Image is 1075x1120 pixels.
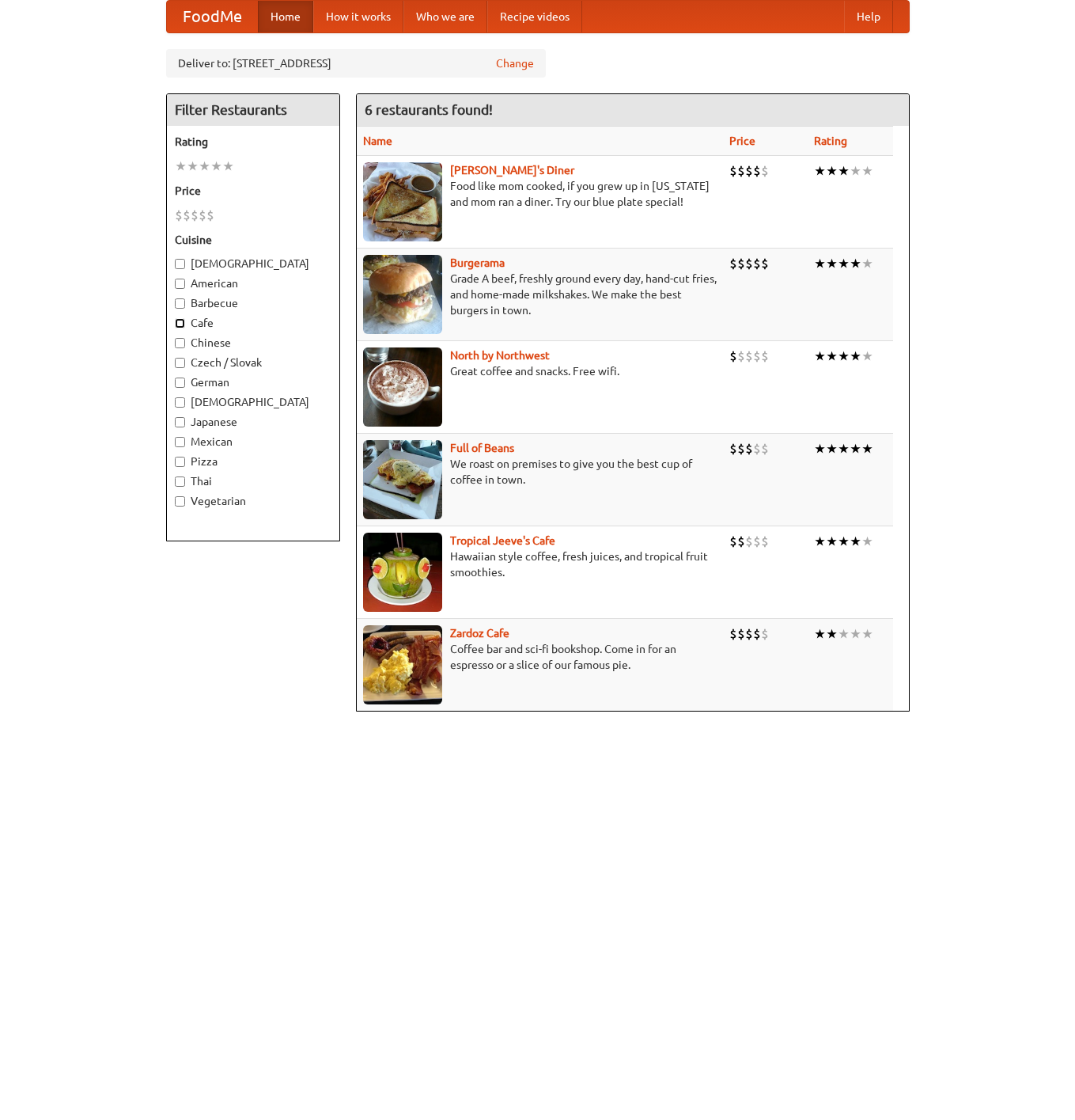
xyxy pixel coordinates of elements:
[729,533,737,550] li: $
[403,1,487,32] a: Who we are
[844,1,893,32] a: Help
[850,255,861,272] li: ★
[450,627,509,640] a: Zardoz Cafe
[850,533,861,550] li: ★
[363,625,442,704] img: zardoz.jpg
[175,476,185,487] input: Thai
[175,256,331,271] label: [DEMOGRAPHIC_DATA]
[826,255,838,272] li: ★
[175,279,185,289] input: American
[313,1,403,32] a: How it works
[363,440,442,519] img: beans.jpg
[175,318,185,328] input: Cafe
[861,255,873,272] li: ★
[487,1,582,32] a: Recipe videos
[175,397,185,408] input: [DEMOGRAPHIC_DATA]
[175,207,183,224] li: $
[729,625,737,643] li: $
[814,135,847,147] a: Rating
[175,183,331,199] h5: Price
[826,162,838,180] li: ★
[850,625,861,643] li: ★
[737,625,745,643] li: $
[729,162,737,180] li: $
[450,442,514,454] a: Full of Beans
[450,164,574,177] a: [PERSON_NAME]'s Diner
[363,533,442,612] img: jeeves.jpg
[861,162,873,180] li: ★
[737,347,745,365] li: $
[365,102,493,117] ng-pluralize: 6 restaurants found!
[753,625,761,643] li: $
[496,55,534,71] a: Change
[761,347,769,365] li: $
[814,162,826,180] li: ★
[166,49,546,78] div: Deliver to: [STREET_ADDRESS]
[814,533,826,550] li: ★
[753,162,761,180] li: $
[737,162,745,180] li: $
[761,162,769,180] li: $
[363,347,442,427] img: north.jpg
[729,255,737,272] li: $
[175,338,185,348] input: Chinese
[745,533,753,550] li: $
[745,440,753,457] li: $
[363,162,442,241] img: sallys.jpg
[199,158,210,175] li: ★
[199,207,206,224] li: $
[753,347,761,365] li: $
[363,255,442,334] img: burgerama.jpg
[850,440,861,457] li: ★
[753,440,761,457] li: $
[175,473,331,489] label: Thai
[861,533,873,550] li: ★
[838,162,850,180] li: ★
[737,255,745,272] li: $
[222,158,234,175] li: ★
[363,363,717,379] p: Great coffee and snacks. Free wifi.
[175,232,331,248] h5: Cuisine
[761,255,769,272] li: $
[814,255,826,272] li: ★
[191,207,199,224] li: $
[450,349,550,362] b: North by Northwest
[826,625,838,643] li: ★
[450,534,555,547] a: Tropical Jeeve's Cafe
[826,533,838,550] li: ★
[258,1,313,32] a: Home
[363,641,717,673] p: Coffee bar and sci-fi bookshop. Come in for an espresso or a slice of our famous pie.
[175,496,185,507] input: Vegetarian
[850,162,861,180] li: ★
[861,440,873,457] li: ★
[175,374,331,390] label: German
[206,207,214,224] li: $
[814,347,826,365] li: ★
[363,135,392,147] a: Name
[175,358,185,368] input: Czech / Slovak
[175,355,331,370] label: Czech / Slovak
[838,533,850,550] li: ★
[761,440,769,457] li: $
[838,440,850,457] li: ★
[175,295,331,311] label: Barbecue
[761,533,769,550] li: $
[175,298,185,309] input: Barbecue
[175,434,331,450] label: Mexican
[175,335,331,351] label: Chinese
[861,625,873,643] li: ★
[814,440,826,457] li: ★
[175,275,331,291] label: American
[167,1,258,32] a: FoodMe
[729,135,755,147] a: Price
[175,417,185,427] input: Japanese
[187,158,199,175] li: ★
[838,255,850,272] li: ★
[814,625,826,643] li: ★
[175,315,331,331] label: Cafe
[761,625,769,643] li: $
[745,162,753,180] li: $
